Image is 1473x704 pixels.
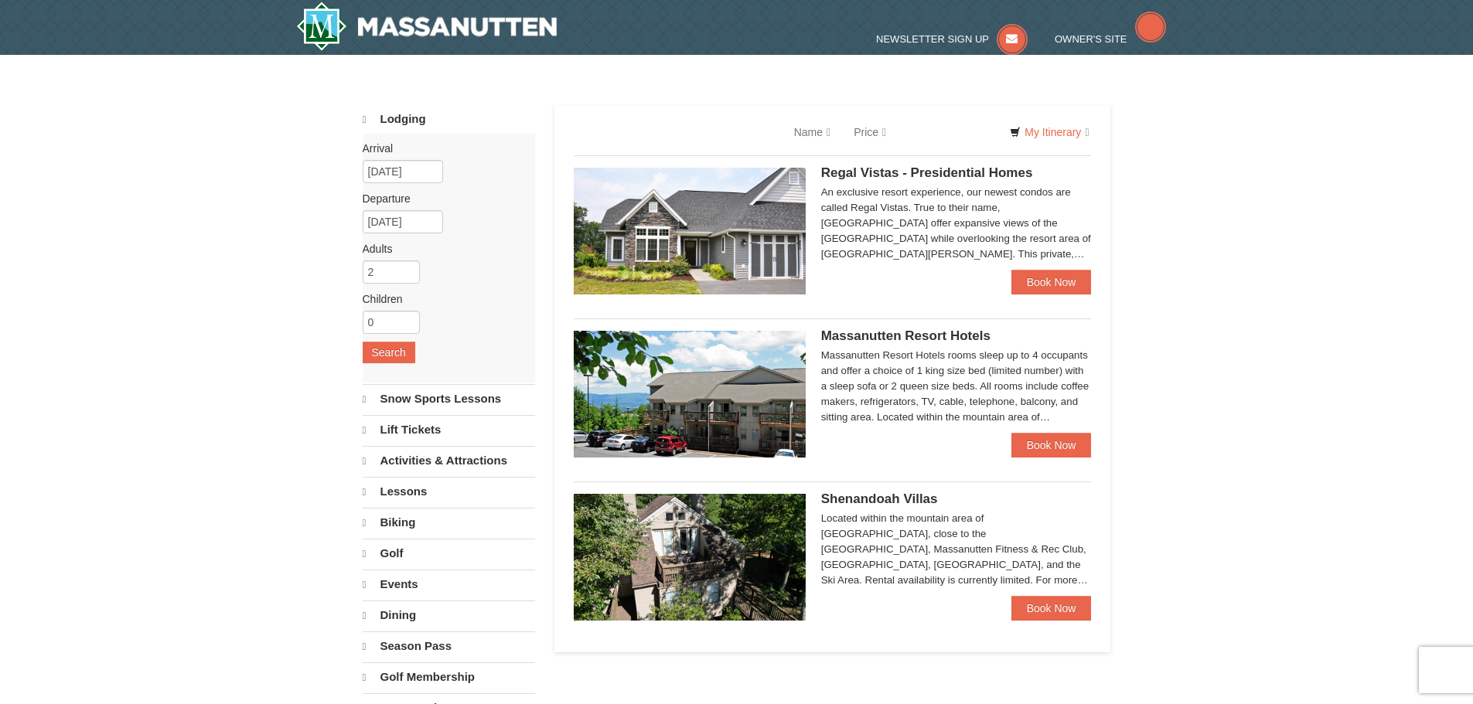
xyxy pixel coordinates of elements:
[363,662,535,692] a: Golf Membership
[363,508,535,537] a: Biking
[363,141,523,156] label: Arrival
[821,511,1092,588] div: Located within the mountain area of [GEOGRAPHIC_DATA], close to the [GEOGRAPHIC_DATA], Massanutte...
[1055,33,1166,45] a: Owner's Site
[296,2,557,51] img: Massanutten Resort Logo
[363,631,535,661] a: Season Pass
[1011,596,1092,621] a: Book Now
[363,446,535,475] a: Activities & Attractions
[363,477,535,506] a: Lessons
[363,415,535,444] a: Lift Tickets
[876,33,989,45] span: Newsletter Sign Up
[876,33,1028,45] a: Newsletter Sign Up
[363,291,523,307] label: Children
[821,165,1033,180] span: Regal Vistas - Presidential Homes
[842,117,898,148] a: Price
[363,600,535,630] a: Dining
[363,191,523,206] label: Departure
[363,384,535,413] a: Snow Sports Lessons
[1011,270,1092,294] a: Book Now
[574,494,806,621] img: 19219019-2-e70bf45f.jpg
[821,185,1092,262] div: An exclusive resort experience, our newest condos are called Regal Vistas. True to their name, [G...
[574,331,806,457] img: 19219026-1-e3b4ac8e.jpg
[363,570,535,599] a: Events
[821,491,938,506] span: Shenandoah Villas
[574,168,806,294] img: 19218991-1-902409a9.jpg
[821,328,991,343] span: Massanutten Resort Hotels
[296,2,557,51] a: Massanutten Resort
[363,342,415,363] button: Search
[1055,33,1127,45] span: Owner's Site
[363,241,523,257] label: Adults
[821,348,1092,425] div: Massanutten Resort Hotels rooms sleep up to 4 occupants and offer a choice of 1 king size bed (li...
[1000,121,1099,144] a: My Itinerary
[783,117,842,148] a: Name
[1011,433,1092,457] a: Book Now
[363,539,535,568] a: Golf
[363,105,535,134] a: Lodging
